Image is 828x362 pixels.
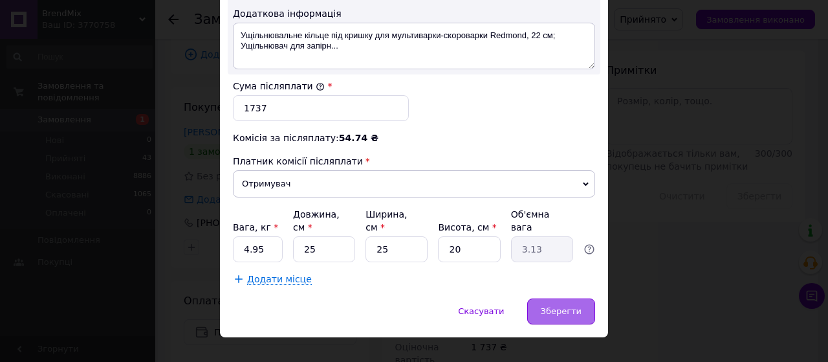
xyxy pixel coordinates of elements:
[365,209,407,232] label: Ширина, см
[293,209,340,232] label: Довжина, см
[541,306,582,316] span: Зберегти
[339,133,378,143] span: 54.74 ₴
[233,81,325,91] label: Сума післяплати
[233,156,363,166] span: Платник комісії післяплати
[233,7,595,20] div: Додаткова інформація
[233,23,595,69] textarea: Ущільнювальне кільце під кришку для мультиварки-скороварки Redmond, 22 см; Ущільнювач для запірн...
[438,222,496,232] label: Висота, см
[247,274,312,285] span: Додати місце
[233,170,595,198] span: Отримувач
[233,222,278,232] label: Вага, кг
[511,208,573,234] div: Об'ємна вага
[233,131,595,144] div: Комісія за післяплату:
[458,306,504,316] span: Скасувати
